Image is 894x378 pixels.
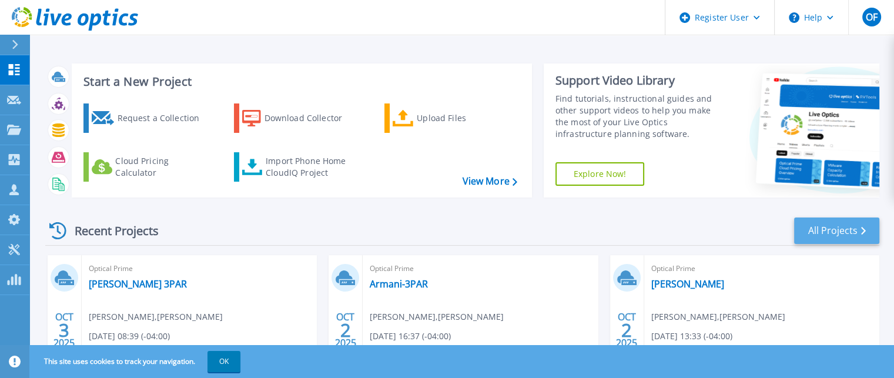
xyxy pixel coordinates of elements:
[417,106,511,130] div: Upload Files
[207,351,240,372] button: OK
[794,218,879,244] a: All Projects
[32,351,240,372] span: This site uses cookies to track your navigation.
[59,325,69,335] span: 3
[334,309,357,352] div: OCT 2025
[615,309,638,352] div: OCT 2025
[340,325,351,335] span: 2
[264,106,359,130] div: Download Collector
[651,262,872,275] span: Optical Prime
[865,12,877,22] span: OF
[621,325,632,335] span: 2
[555,73,724,88] div: Support Video Library
[89,310,223,323] span: [PERSON_NAME] , [PERSON_NAME]
[651,310,785,323] span: [PERSON_NAME] , [PERSON_NAME]
[370,310,504,323] span: [PERSON_NAME] , [PERSON_NAME]
[45,216,175,245] div: Recent Projects
[83,75,517,88] h3: Start a New Project
[89,278,187,290] a: [PERSON_NAME] 3PAR
[370,278,428,290] a: Armani-3PAR
[83,152,215,182] a: Cloud Pricing Calculator
[266,155,357,179] div: Import Phone Home CloudIQ Project
[89,330,170,343] span: [DATE] 08:39 (-04:00)
[370,262,591,275] span: Optical Prime
[555,162,645,186] a: Explore Now!
[53,309,75,352] div: OCT 2025
[555,93,724,140] div: Find tutorials, instructional guides and other support videos to help you make the most of your L...
[651,278,724,290] a: [PERSON_NAME]
[89,262,310,275] span: Optical Prime
[384,103,515,133] a: Upload Files
[117,106,211,130] div: Request a Collection
[115,155,209,179] div: Cloud Pricing Calculator
[234,103,365,133] a: Download Collector
[651,330,732,343] span: [DATE] 13:33 (-04:00)
[370,330,451,343] span: [DATE] 16:37 (-04:00)
[83,103,215,133] a: Request a Collection
[462,176,517,187] a: View More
